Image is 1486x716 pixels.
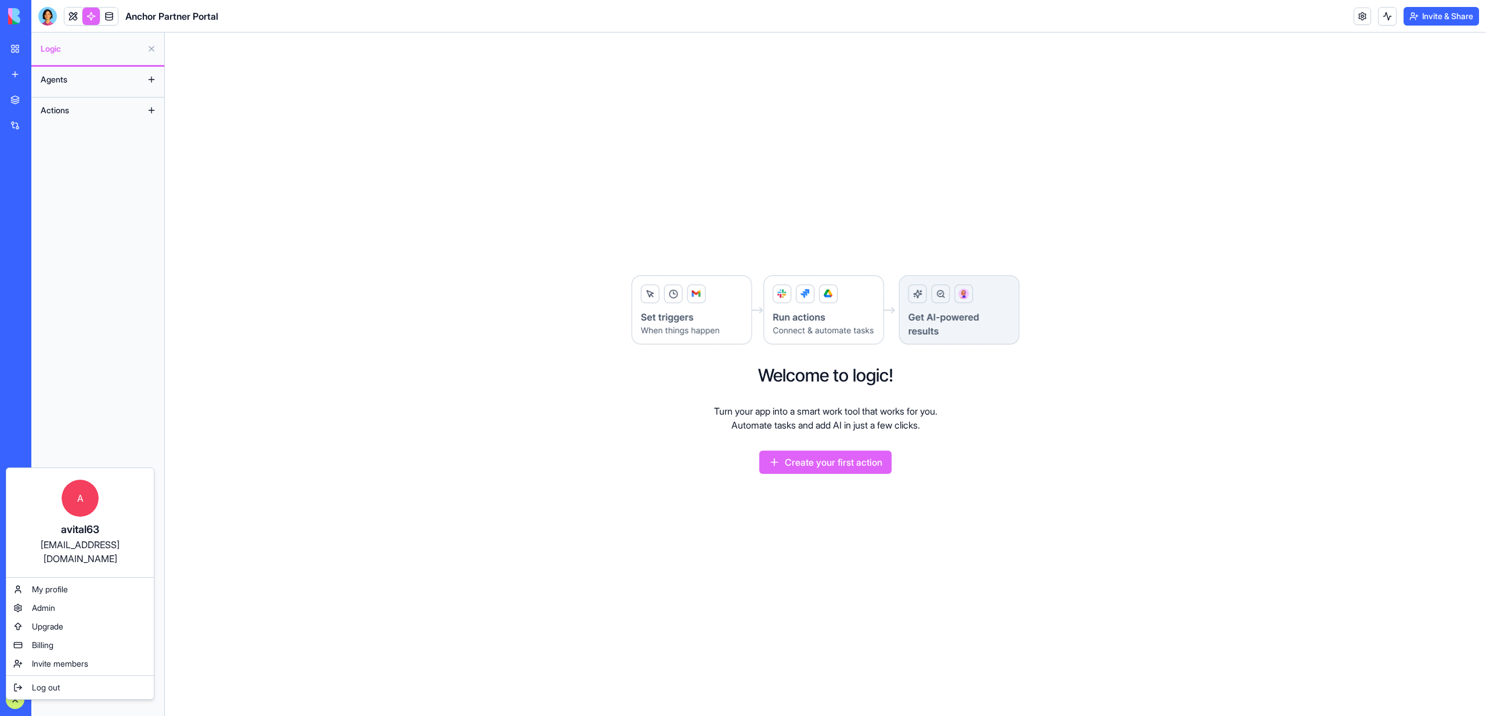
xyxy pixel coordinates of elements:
[32,658,88,670] span: Invite members
[9,599,152,617] a: Admin
[32,682,60,693] span: Log out
[32,639,53,651] span: Billing
[9,580,152,599] a: My profile
[9,617,152,636] a: Upgrade
[62,480,99,517] span: A
[9,470,152,575] a: Aavital63[EMAIL_ADDRESS][DOMAIN_NAME]
[32,602,55,614] span: Admin
[18,538,142,566] div: [EMAIL_ADDRESS][DOMAIN_NAME]
[18,521,142,538] div: avital63
[9,636,152,654] a: Billing
[32,584,68,595] span: My profile
[32,621,63,632] span: Upgrade
[9,654,152,673] a: Invite members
